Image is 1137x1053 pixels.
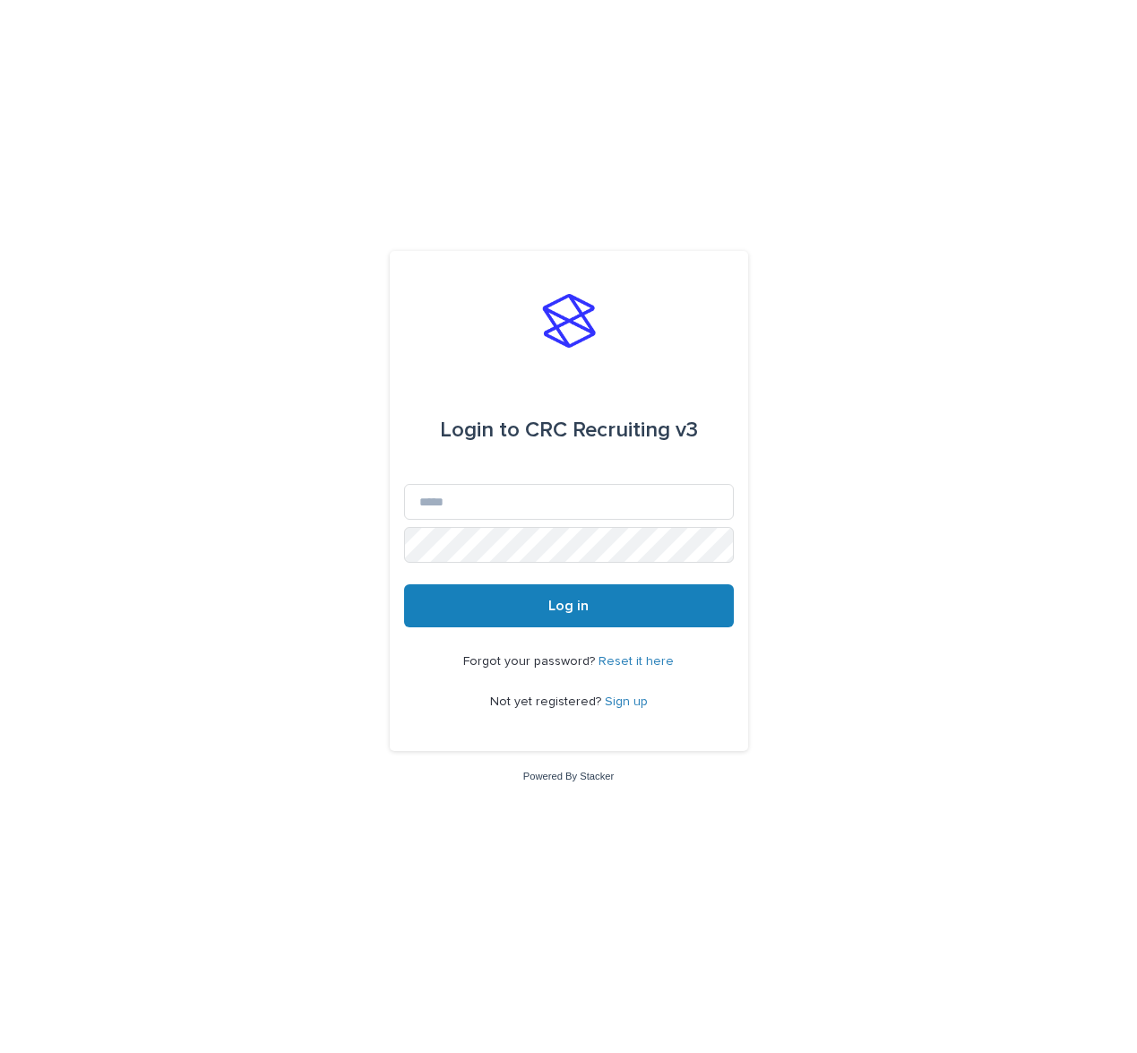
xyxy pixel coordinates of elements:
span: Log in [548,599,589,613]
a: Powered By Stacker [523,771,614,781]
a: Reset it here [599,655,674,668]
span: Forgot your password? [463,655,599,668]
a: Sign up [605,695,648,708]
span: Login to [440,419,520,441]
img: stacker-logo-s-only.png [542,294,596,348]
button: Log in [404,584,734,627]
div: CRC Recruiting v3 [440,405,698,455]
span: Not yet registered? [490,695,605,708]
